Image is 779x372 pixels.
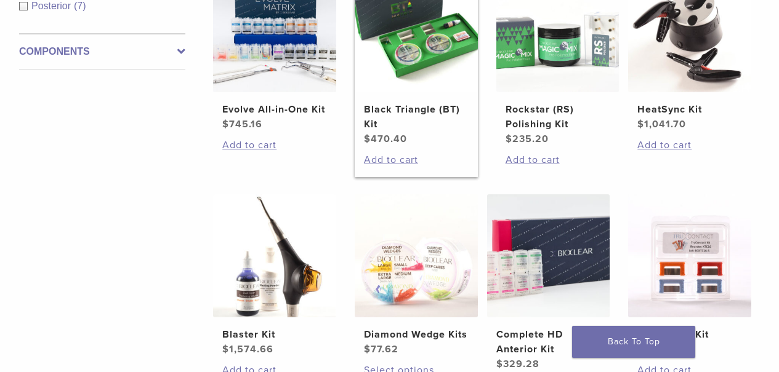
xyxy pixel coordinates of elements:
span: $ [222,343,229,355]
h2: Evolve All-in-One Kit [222,102,327,117]
h2: Complete HD Anterior Kit [496,327,601,357]
span: $ [496,358,503,370]
h2: Diamond Wedge Kits [364,327,469,342]
a: Add to cart: “HeatSync Kit” [637,138,742,152]
bdi: 1,574.66 [222,343,273,355]
a: Add to cart: “Rockstar (RS) Polishing Kit” [506,152,610,167]
span: (7) [74,1,86,11]
a: Add to cart: “Evolve All-in-One Kit” [222,138,327,152]
span: $ [506,133,512,145]
h2: HeatSync Kit [637,102,742,117]
bdi: 470.40 [364,133,407,145]
bdi: 235.20 [506,133,549,145]
a: Complete HD Anterior KitComplete HD Anterior Kit $329.28 [487,194,610,371]
h2: Rockstar (RS) Polishing Kit [506,102,610,132]
img: TruContact Kit [628,194,751,317]
span: $ [637,118,644,130]
bdi: 77.62 [364,343,398,355]
a: Blaster KitBlaster Kit $1,574.66 [213,194,336,357]
a: Add to cart: “Black Triangle (BT) Kit” [364,152,469,167]
h2: Black Triangle (BT) Kit [364,102,469,132]
span: $ [364,343,371,355]
a: Diamond Wedge KitsDiamond Wedge Kits $77.62 [355,194,478,357]
a: TruContact KitTruContact Kit $58.68 [628,194,751,357]
img: Diamond Wedge Kits [355,194,478,317]
span: Posterior [31,1,74,11]
span: $ [364,133,371,145]
bdi: 329.28 [496,358,539,370]
img: Complete HD Anterior Kit [487,194,610,317]
span: $ [222,118,229,130]
h2: Blaster Kit [222,327,327,342]
a: Back To Top [572,326,695,358]
bdi: 1,041.70 [637,118,686,130]
bdi: 745.16 [222,118,262,130]
img: Blaster Kit [213,194,336,317]
label: Components [19,44,185,59]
